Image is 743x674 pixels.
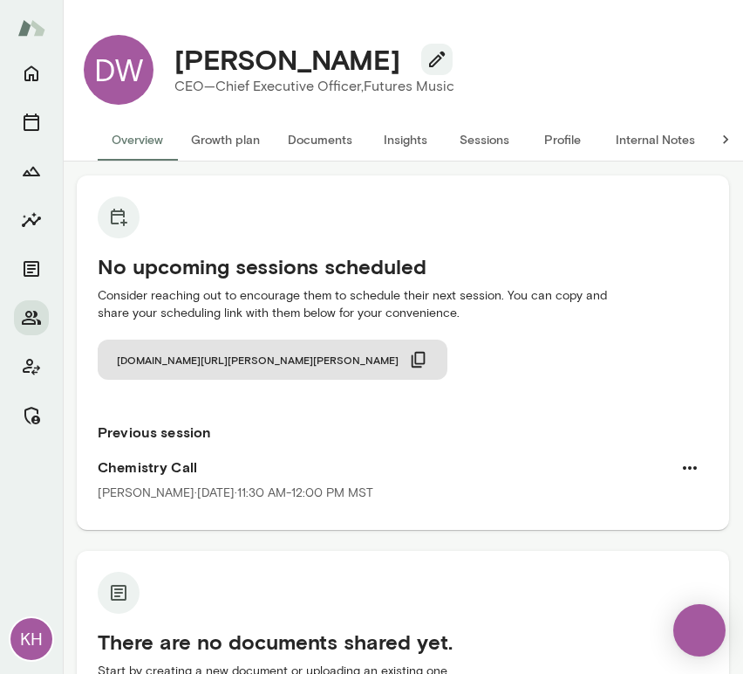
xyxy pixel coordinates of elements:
[14,251,49,286] button: Documents
[274,119,366,161] button: Documents
[14,105,49,140] button: Sessions
[177,119,274,161] button: Growth plan
[174,76,454,97] p: CEO—Chief Executive Officer, Futures Music
[14,56,49,91] button: Home
[445,119,523,161] button: Sessions
[98,628,708,656] h5: There are no documents shared yet.
[98,457,708,478] h6: Chemistry Call
[366,119,445,161] button: Insights
[10,618,52,660] div: KH
[17,11,45,45] img: Mento
[98,422,708,443] h6: Previous session
[98,340,447,380] button: [DOMAIN_NAME][URL][PERSON_NAME][PERSON_NAME]
[98,485,373,502] p: [PERSON_NAME] · [DATE] · 11:30 AM-12:00 PM MST
[98,252,708,280] h5: No upcoming sessions scheduled
[98,119,177,161] button: Overview
[174,43,400,76] h4: [PERSON_NAME]
[14,203,49,237] button: Insights
[14,398,49,433] button: Manage
[98,287,708,322] p: Consider reaching out to encourage them to schedule their next session. You can copy and share yo...
[523,119,602,161] button: Profile
[117,353,399,367] span: [DOMAIN_NAME][URL][PERSON_NAME][PERSON_NAME]
[602,119,709,161] button: Internal Notes
[14,349,49,384] button: Client app
[84,35,153,105] div: DW
[14,154,49,189] button: Growth Plan
[14,300,49,335] button: Members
